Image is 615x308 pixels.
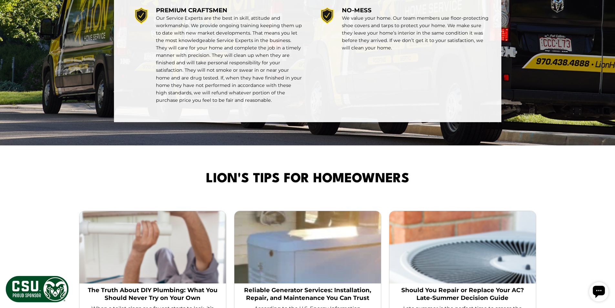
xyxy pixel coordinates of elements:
[3,3,22,22] div: Open chat widget
[156,6,227,14] span: PREMIUM CRAFTSMEN
[342,6,372,14] span: NO-MESS
[5,275,69,303] img: CSU Sponsor Badge
[342,15,489,52] p: We value your home. Our team members use floor-protecting shoe covers and tarps to protect your h...
[206,169,409,190] span: Lion's Tips for Homeowners
[85,286,221,302] a: The Truth About DIY Plumbing: What You Should Never Try on Your Own
[240,286,376,302] a: Reliable Generator Services: Installation, Repair, and Maintenance You Can Trust
[79,211,226,283] img: summer plumbing issues, clogged toilet fix, Fort Collins plumbing help, emergency plumbing
[156,15,303,104] p: Our Service Experts are the best in skill, attitude and workmanship. We provide ongoing training ...
[395,286,531,302] a: Should You Repair or Replace Your AC? Late-Summer Decision Guide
